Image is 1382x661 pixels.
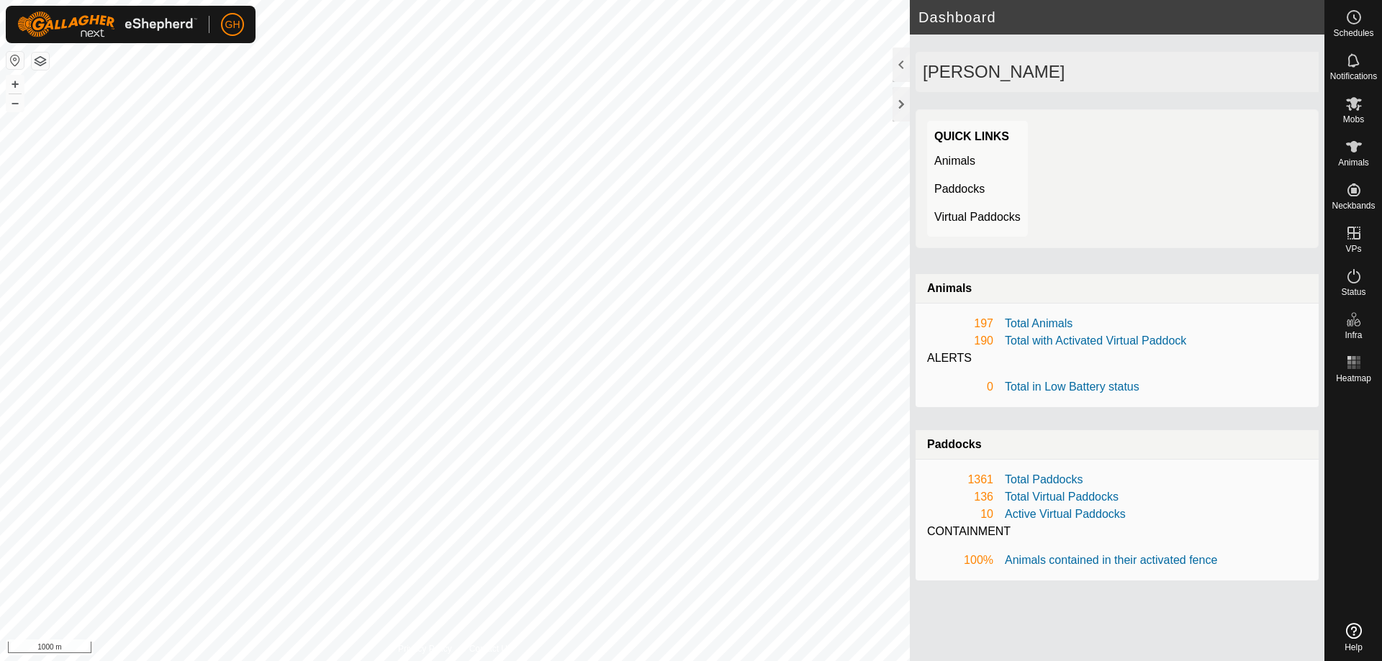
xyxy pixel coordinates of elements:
[927,315,993,332] div: 197
[1005,491,1119,503] a: Total Virtual Paddocks
[1345,245,1361,253] span: VPs
[469,642,512,655] a: Contact Us
[6,76,24,93] button: +
[934,211,1021,223] a: Virtual Paddocks
[927,552,993,569] div: 100%
[918,9,1324,26] h2: Dashboard
[927,506,993,523] div: 10
[1005,317,1072,329] a: Total Animals
[1345,331,1362,339] span: Infra
[927,471,993,488] div: 1361
[927,350,1307,367] div: ALERTS
[934,155,975,167] a: Animals
[927,488,993,506] div: 136
[916,52,1319,92] div: [PERSON_NAME]
[927,523,1307,540] div: CONTAINMENT
[1333,29,1373,37] span: Schedules
[398,642,452,655] a: Privacy Policy
[1325,617,1382,657] a: Help
[1005,473,1083,486] a: Total Paddocks
[1338,158,1369,167] span: Animals
[1005,380,1139,393] a: Total in Low Battery status
[1332,201,1375,210] span: Neckbands
[934,130,1009,142] strong: Quick Links
[6,52,24,69] button: Reset Map
[927,332,993,350] div: 190
[1336,374,1371,383] span: Heatmap
[1341,288,1365,296] span: Status
[1330,72,1377,81] span: Notifications
[934,183,985,195] a: Paddocks
[1005,554,1217,566] a: Animals contained in their activated fence
[32,53,49,70] button: Map Layers
[1005,334,1186,347] a: Total with Activated Virtual Paddock
[927,378,993,396] div: 0
[17,12,197,37] img: Gallagher Logo
[927,282,972,294] strong: Animals
[1343,115,1364,124] span: Mobs
[927,438,982,450] strong: Paddocks
[1005,508,1126,520] a: Active Virtual Paddocks
[6,94,24,111] button: –
[1345,643,1363,652] span: Help
[225,17,240,32] span: GH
